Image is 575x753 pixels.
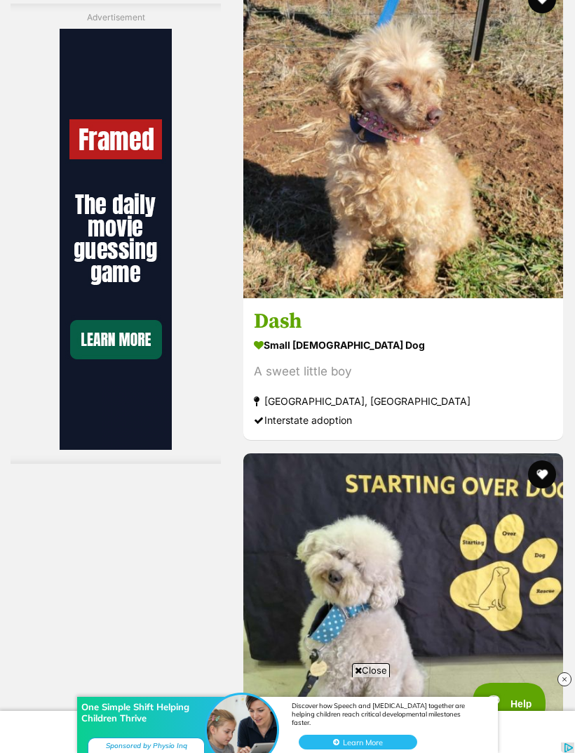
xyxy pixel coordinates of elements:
[352,663,390,677] span: Close
[11,4,221,465] div: Advertisement
[292,32,480,58] div: Discover how Speech and [MEDICAL_DATA] together are helping children reach critical developmental...
[254,308,553,335] h3: Dash
[528,460,556,488] button: favourite
[299,66,417,81] button: Learn More
[88,69,205,86] div: Sponsored by Physio Inq
[243,298,563,440] a: Dash small [DEMOGRAPHIC_DATA] Dog A sweet little boy [GEOGRAPHIC_DATA], [GEOGRAPHIC_DATA] Interst...
[254,392,553,411] strong: [GEOGRAPHIC_DATA], [GEOGRAPHIC_DATA]
[60,29,172,451] iframe: Advertisement
[254,335,553,355] strong: small [DEMOGRAPHIC_DATA] Dog
[254,362,553,381] div: A sweet little boy
[207,26,277,96] img: One Simple Shift Helping Children Thrive
[81,32,198,55] div: One Simple Shift Helping Children Thrive
[557,672,571,686] img: close_rtb.svg
[254,411,553,429] div: Interstate adoption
